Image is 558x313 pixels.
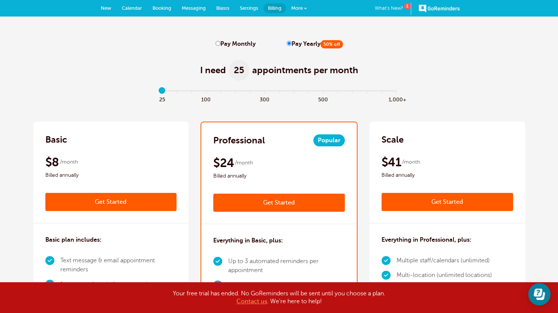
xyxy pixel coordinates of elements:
[263,3,286,13] a: Billing
[381,155,401,170] span: $41
[60,253,177,277] li: Text message & email appointment reminders
[240,5,258,11] span: Settings
[235,158,253,167] span: /month
[528,283,551,305] iframe: Resource center
[45,155,59,170] span: $8
[320,40,343,48] span: 50% off
[200,64,226,76] span: I need
[92,290,467,305] div: Your free trial has ended. No GoReminders will be sent until you choose a plan. . We're here to h...
[268,5,281,11] span: Billing
[215,41,256,48] label: Pay Monthly
[228,254,345,278] li: Up to 3 automated reminders per appointment
[228,278,345,292] li: Send different reminders at different times
[375,3,411,15] a: What's New?
[316,95,330,103] span: 500
[396,253,492,268] li: Multiple staff/calendars (unlimited)
[60,158,78,167] span: /month
[229,60,249,81] span: 25
[155,95,169,103] span: 25
[213,172,345,181] span: Billed annually
[45,171,177,180] span: Billed annually
[122,5,142,11] span: Calendar
[199,95,213,103] span: 100
[404,3,411,9] div: 1
[153,5,171,11] span: Booking
[213,194,345,212] a: Get Started
[45,134,67,146] h2: Basic
[182,5,206,11] span: Messaging
[215,41,220,46] input: Pay Monthly
[291,5,303,11] span: More
[45,235,102,244] h3: Basic plan includes:
[101,5,111,11] span: New
[60,277,177,292] li: 1 automated reminder per appointment
[257,95,272,103] span: 300
[213,236,283,245] h3: Everything in Basic, plus:
[381,134,404,146] h2: Scale
[381,193,513,211] a: Get Started
[45,193,177,211] a: Get Started
[381,235,471,244] h3: Everything in Professional, plus:
[313,134,345,146] span: Popular
[402,158,420,167] span: /month
[216,5,229,11] span: Blasts
[236,298,267,305] a: Contact us
[252,64,358,76] span: appointments per month
[389,95,403,103] span: 1,000+
[287,41,292,46] input: Pay Yearly50% off
[396,268,492,283] li: Multi-location (unlimited locations)
[213,134,265,146] h2: Professional
[287,41,343,48] label: Pay Yearly
[213,155,234,170] span: $24
[381,171,513,180] span: Billed annually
